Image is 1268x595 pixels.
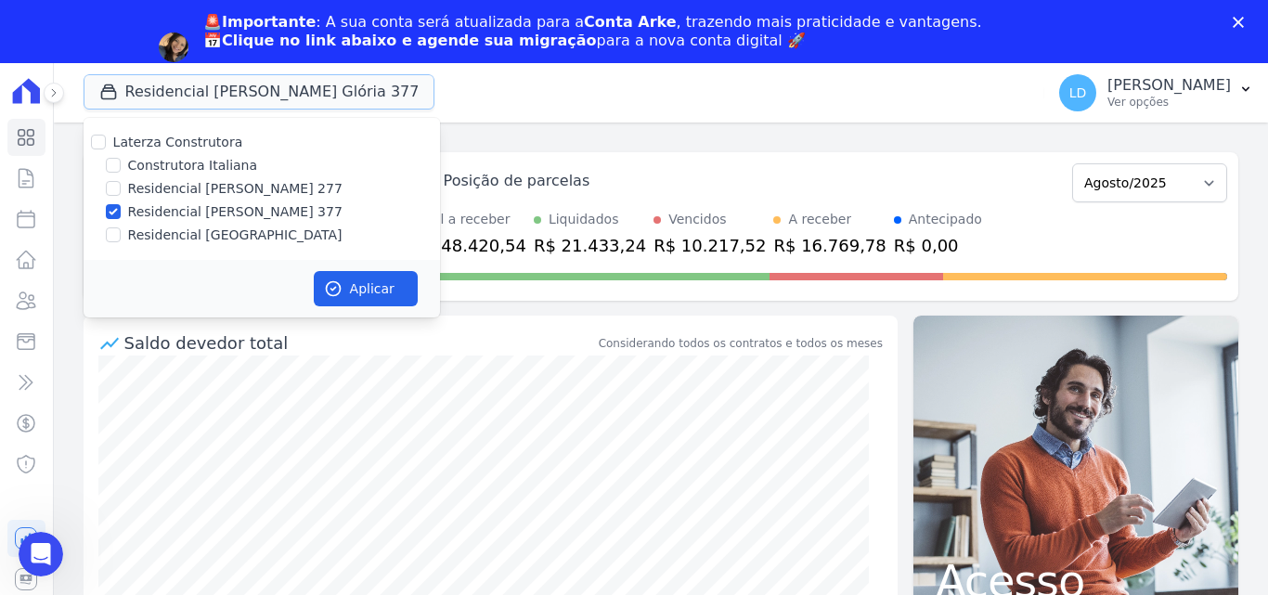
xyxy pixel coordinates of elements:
div: Considerando todos os contratos e todos os meses [599,335,883,352]
button: Residencial [PERSON_NAME] Glória 377 [84,74,435,110]
div: R$ 21.433,24 [534,233,646,258]
b: Clique no link abaixo e agende sua migração [222,32,597,49]
iframe: Intercom live chat [19,532,63,576]
div: Posição de parcelas [444,170,590,192]
div: : A sua conta será atualizada para a , trazendo mais praticidade e vantagens. 📅 para a nova conta... [203,13,982,50]
div: Liquidados [549,210,619,229]
button: Aplicar [314,271,418,306]
div: Fechar [1233,17,1251,28]
div: Total a receber [414,210,526,229]
p: Ver opções [1107,95,1231,110]
div: A receber [788,210,851,229]
a: Agendar migração [203,61,356,82]
button: LD [PERSON_NAME] Ver opções [1044,67,1268,119]
label: Residencial [PERSON_NAME] 377 [128,202,343,222]
div: Saldo devedor total [124,330,595,356]
div: R$ 48.420,54 [414,233,526,258]
p: [PERSON_NAME] [1107,76,1231,95]
div: Vencidos [668,210,726,229]
label: Construtora Italiana [128,156,257,175]
img: Profile image for Adriane [159,32,188,62]
b: 🚨Importante [203,13,316,31]
div: R$ 0,00 [894,233,982,258]
span: LD [1069,86,1087,99]
label: Residencial [GEOGRAPHIC_DATA] [128,226,343,245]
b: Conta Arke [584,13,676,31]
div: R$ 16.769,78 [773,233,886,258]
div: R$ 10.217,52 [653,233,766,258]
label: Laterza Construtora [113,135,243,149]
div: Antecipado [909,210,982,229]
label: Residencial [PERSON_NAME] 277 [128,179,343,199]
